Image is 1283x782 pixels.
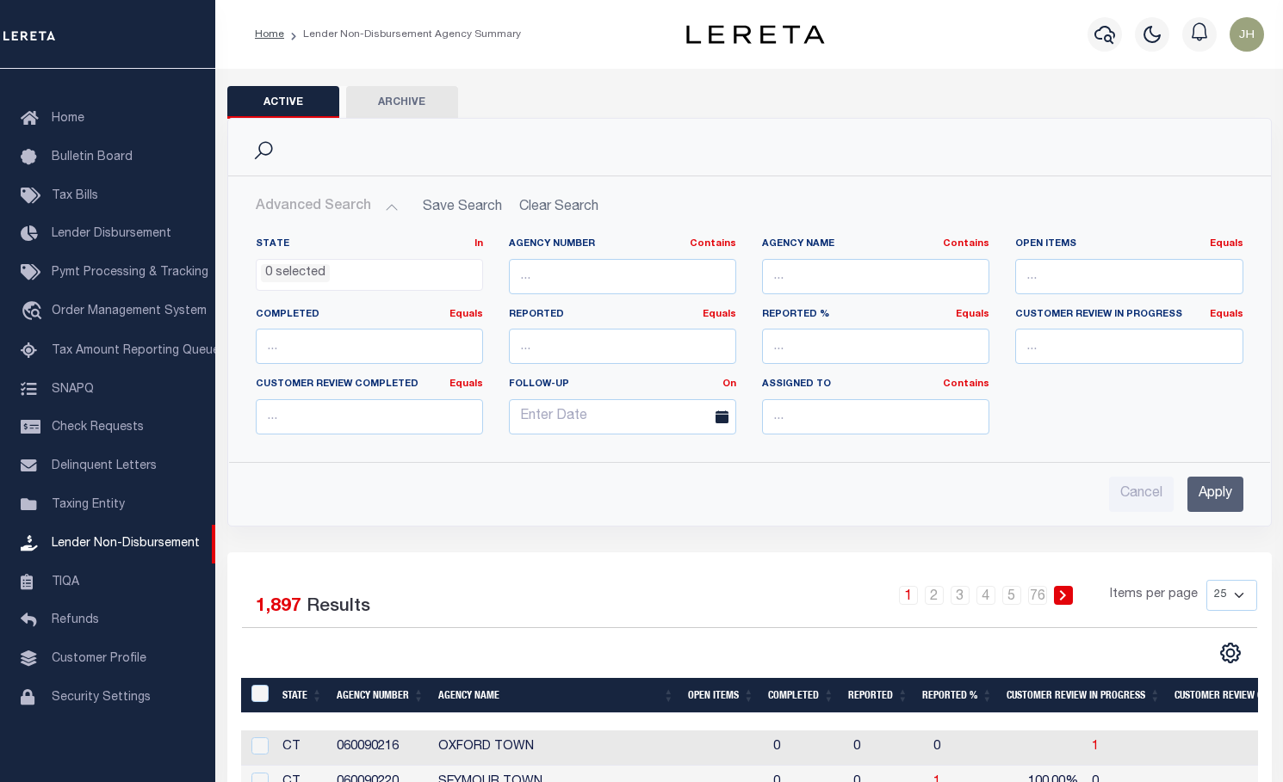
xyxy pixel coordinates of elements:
[762,259,989,294] input: ...
[956,310,989,319] a: Equals
[762,237,989,252] label: Agency Name
[227,86,339,119] button: Active
[284,27,521,42] li: Lender Non-Disbursement Agency Summary
[925,586,944,605] a: 2
[915,678,1000,713] th: Reported %: activate to sort column ascending
[256,237,483,252] label: State
[927,730,1001,766] td: 0
[1002,586,1021,605] a: 5
[261,264,330,283] li: 0 selected
[52,499,125,511] span: Taxing Entity
[346,86,458,119] button: Archive
[1000,678,1168,713] th: Customer Review In Progress: activate to sort column ascending
[509,259,736,294] input: ...
[943,239,989,249] a: Contains
[241,678,276,713] th: MBACode
[762,399,989,434] input: ...
[509,237,736,252] label: Agency Number
[1210,310,1243,319] a: Equals
[307,594,370,621] label: Results
[1109,477,1174,512] input: Cancel
[761,678,841,713] th: Completed: activate to sort column ascending
[256,378,483,392] label: Customer Review Completed
[256,308,483,323] label: Completed
[431,730,766,766] td: OXFORD TOWN
[496,378,749,392] label: Follow-up
[766,730,846,766] td: 0
[846,730,927,766] td: 0
[1210,239,1243,249] a: Equals
[52,345,220,357] span: Tax Amount Reporting Queue
[52,190,98,202] span: Tax Bills
[52,576,79,588] span: TIQA
[841,678,915,713] th: Reported: activate to sort column ascending
[21,301,48,323] i: travel_explore
[1230,17,1264,52] img: svg+xml;base64,PHN2ZyB4bWxucz0iaHR0cDovL3d3dy53My5vcmcvMjAwMC9zdmciIHBvaW50ZXItZXZlbnRzPSJub25lIi...
[52,422,144,434] span: Check Requests
[1187,477,1243,512] input: Apply
[1015,329,1243,364] input: ...
[330,730,431,766] td: 060090216
[276,678,330,713] th: State: activate to sort column ascending
[255,29,284,40] a: Home
[681,678,761,713] th: Open Items: activate to sort column ascending
[256,598,301,616] span: 1,897
[256,399,483,434] input: ...
[449,379,483,389] a: Equals
[52,267,208,279] span: Pymt Processing & Tracking
[690,239,736,249] a: Contains
[762,308,989,323] label: Reported %
[1015,259,1243,294] input: ...
[943,379,989,389] a: Contains
[1092,741,1099,753] a: 1
[52,383,94,395] span: SNAPQ
[509,308,736,323] label: Reported
[52,538,200,550] span: Lender Non-Disbursement
[762,329,989,364] input: ...
[52,653,146,665] span: Customer Profile
[899,586,918,605] a: 1
[976,586,995,605] a: 4
[330,678,431,713] th: Agency Number: activate to sort column ascending
[509,329,736,364] input: ...
[256,190,399,224] button: Advanced Search
[52,614,99,626] span: Refunds
[431,678,681,713] th: Agency Name: activate to sort column ascending
[686,25,824,44] img: logo-dark.svg
[1015,308,1243,323] label: Customer Review In Progress
[52,460,157,472] span: Delinquent Letters
[703,310,736,319] a: Equals
[762,378,989,392] label: Assigned To
[52,113,84,125] span: Home
[1110,586,1198,605] span: Items per page
[1015,237,1243,252] label: Open Items
[256,329,483,364] input: ...
[951,586,970,605] a: 3
[722,379,736,389] a: On
[276,730,330,766] td: CT
[474,239,483,249] a: In
[449,310,483,319] a: Equals
[52,305,207,317] span: Order Management System
[52,692,151,704] span: Security Settings
[52,228,171,240] span: Lender Disbursement
[1028,586,1047,605] a: 76
[509,399,736,434] input: Enter Date
[52,151,133,163] span: Bulletin Board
